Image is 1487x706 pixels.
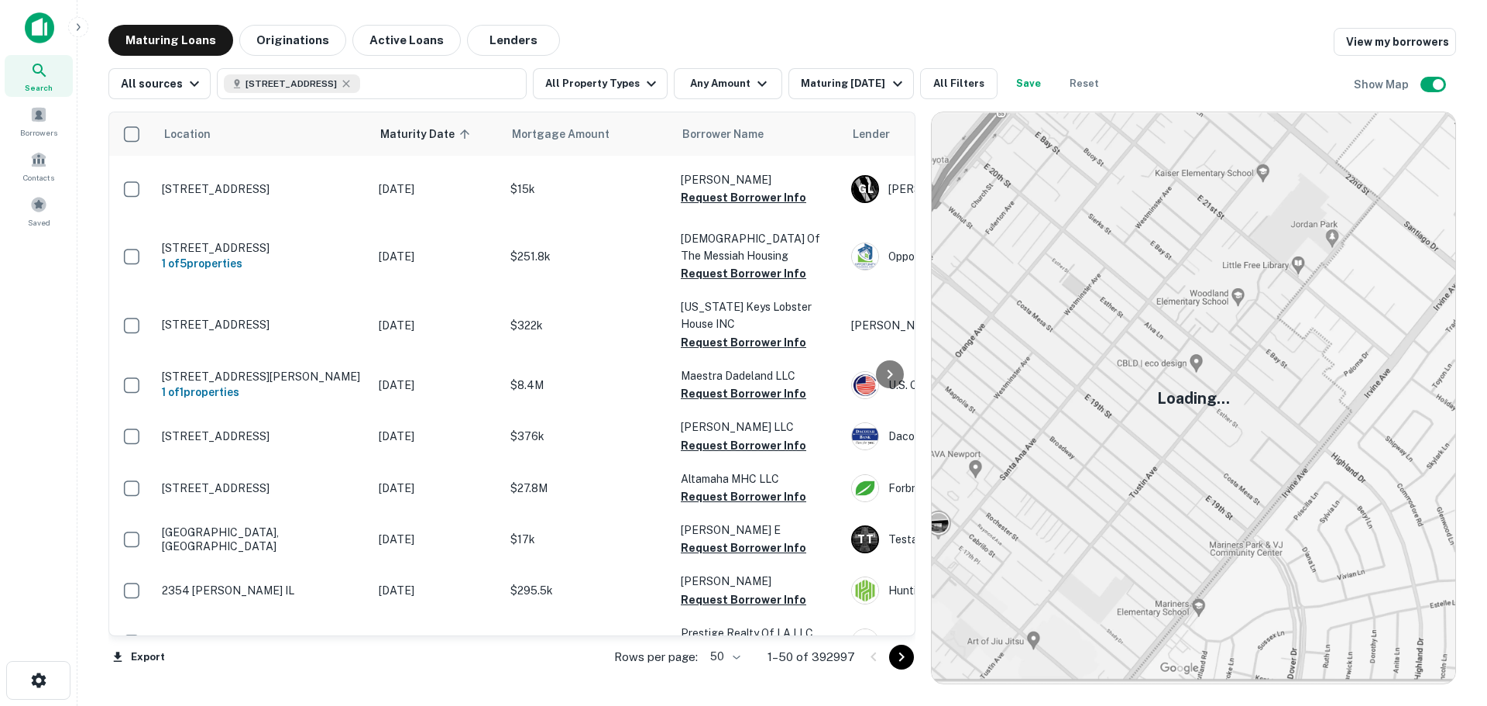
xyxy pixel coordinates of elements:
[681,188,806,207] button: Request Borrower Info
[510,531,665,548] p: $17k
[1157,387,1230,410] h5: Loading...
[932,112,1455,684] img: map-placeholder.webp
[162,481,363,495] p: [STREET_ADDRESS]
[851,317,1083,334] p: [PERSON_NAME]
[162,182,363,196] p: [STREET_ADDRESS]
[379,428,495,445] p: [DATE]
[852,423,878,449] img: picture
[853,125,890,143] span: Lender
[851,525,1083,553] div: Testamentary TR
[920,68,998,99] button: All Filters
[379,181,495,198] p: [DATE]
[614,648,698,666] p: Rows per page:
[851,422,1083,450] div: Dacotah Bank
[851,629,1083,656] div: Gulf Coast Bank
[510,377,665,394] p: $8.4M
[510,582,665,599] p: $295.5k
[379,634,495,651] p: [DATE]
[851,577,1083,604] div: Huntington National Bank
[852,629,878,656] img: picture
[852,475,878,501] img: picture
[851,175,1083,203] div: [PERSON_NAME]
[162,525,363,553] p: [GEOGRAPHIC_DATA], [GEOGRAPHIC_DATA]
[682,125,764,143] span: Borrower Name
[851,371,1083,399] div: U.s. Century Bank
[1354,76,1411,93] h6: Show Map
[843,112,1091,156] th: Lender
[852,243,878,270] img: picture
[1059,68,1109,99] button: Reset
[674,68,782,99] button: Any Amount
[108,68,211,99] button: All sources
[108,25,233,56] button: Maturing Loans
[681,418,836,436] p: [PERSON_NAME] LLC
[380,125,475,143] span: Maturity Date
[217,68,527,99] button: [STREET_ADDRESS]
[162,635,363,649] p: [STREET_ADDRESS]
[512,125,630,143] span: Mortgage Amount
[510,317,665,334] p: $322k
[23,171,54,184] span: Contacts
[510,428,665,445] p: $376k
[858,181,873,198] p: G L
[510,480,665,497] p: $27.8M
[467,25,560,56] button: Lenders
[20,126,57,139] span: Borrowers
[851,243,1083,270] div: Opportunity Resource Fund
[5,55,73,97] a: Search
[379,248,495,265] p: [DATE]
[673,112,843,156] th: Borrower Name
[704,646,743,668] div: 50
[681,625,836,642] p: Prestige Realty Of LA LLC
[681,264,806,283] button: Request Borrower Info
[162,318,363,332] p: [STREET_ADDRESS]
[5,190,73,232] a: Saved
[681,230,836,264] p: [DEMOGRAPHIC_DATA] Of The Messiah Housing
[5,145,73,187] a: Contacts
[681,573,836,590] p: [PERSON_NAME]
[681,436,806,455] button: Request Borrower Info
[681,367,836,384] p: Maestra Dadeland LLC
[1410,582,1487,656] iframe: Chat Widget
[379,377,495,394] p: [DATE]
[162,241,363,255] p: [STREET_ADDRESS]
[239,25,346,56] button: Originations
[681,171,836,188] p: [PERSON_NAME]
[352,25,461,56] button: Active Loans
[681,298,836,332] p: [US_STATE] Keys Lobster House INC
[162,255,363,272] h6: 1 of 5 properties
[801,74,906,93] div: Maturing [DATE]
[510,181,665,198] p: $15k
[28,216,50,229] span: Saved
[162,584,363,598] p: 2354 [PERSON_NAME] IL
[681,487,806,506] button: Request Borrower Info
[857,532,873,548] p: T T
[681,333,806,352] button: Request Borrower Info
[162,429,363,443] p: [STREET_ADDRESS]
[788,68,913,99] button: Maturing [DATE]
[510,634,665,651] p: $300k
[681,522,836,539] p: [PERSON_NAME] E
[379,480,495,497] p: [DATE]
[162,370,363,384] p: [STREET_ADDRESS][PERSON_NAME]
[25,81,53,94] span: Search
[851,474,1083,502] div: Forbright Bank
[681,384,806,403] button: Request Borrower Info
[5,100,73,142] a: Borrowers
[768,648,855,666] p: 1–50 of 392997
[108,646,169,669] button: Export
[510,248,665,265] p: $251.8k
[1334,28,1456,56] a: View my borrowers
[1004,68,1053,99] button: Save your search to get updates of matches that match your search criteria.
[889,645,914,670] button: Go to next page
[154,112,371,156] th: Location
[503,112,673,156] th: Mortgage Amount
[379,531,495,548] p: [DATE]
[371,112,503,156] th: Maturity Date
[246,77,337,91] span: [STREET_ADDRESS]
[25,12,54,43] img: capitalize-icon.png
